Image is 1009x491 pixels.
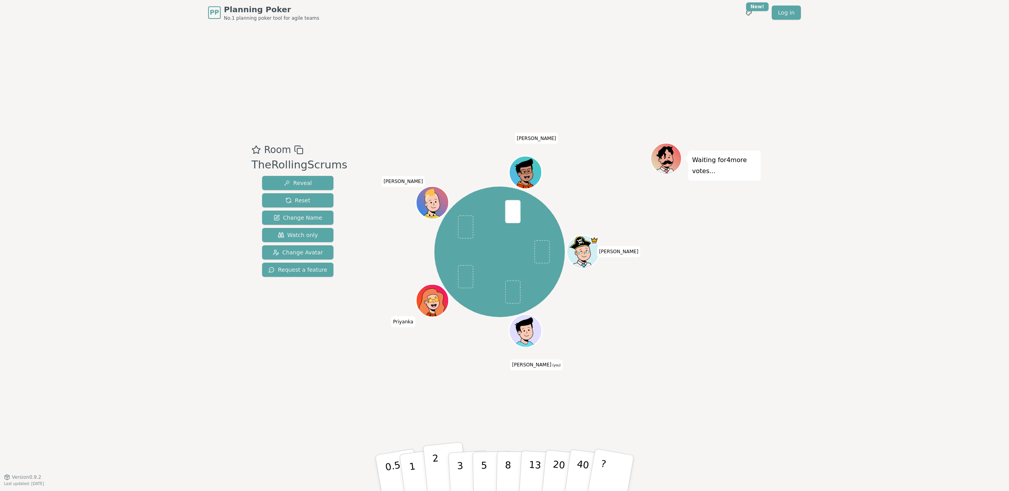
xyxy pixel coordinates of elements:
[285,196,310,204] span: Reset
[262,263,333,277] button: Request a feature
[515,133,558,144] span: Click to change your name
[772,6,801,20] a: Log in
[264,143,291,157] span: Room
[4,482,44,486] span: Last updated: [DATE]
[590,236,598,245] span: Samuel is the host
[597,246,640,257] span: Click to change your name
[278,231,318,239] span: Watch only
[268,266,327,274] span: Request a feature
[746,2,769,11] div: New!
[274,214,322,222] span: Change Name
[251,157,347,173] div: TheRollingScrums
[12,474,41,480] span: Version 0.9.2
[742,6,756,20] button: New!
[510,360,562,371] span: Click to change your name
[251,143,261,157] button: Add as favourite
[4,474,41,480] button: Version0.9.2
[262,176,333,190] button: Reveal
[551,364,561,368] span: (you)
[224,15,319,21] span: No.1 planning poker tool for agile teams
[224,4,319,15] span: Planning Poker
[262,228,333,242] button: Watch only
[391,316,415,327] span: Click to change your name
[382,176,425,187] span: Click to change your name
[208,4,319,21] a: PPPlanning PokerNo.1 planning poker tool for agile teams
[273,248,323,256] span: Change Avatar
[692,155,757,177] p: Waiting for 4 more votes...
[262,211,333,225] button: Change Name
[210,8,219,17] span: PP
[510,316,541,346] button: Click to change your avatar
[262,245,333,260] button: Change Avatar
[284,179,312,187] span: Reveal
[262,193,333,207] button: Reset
